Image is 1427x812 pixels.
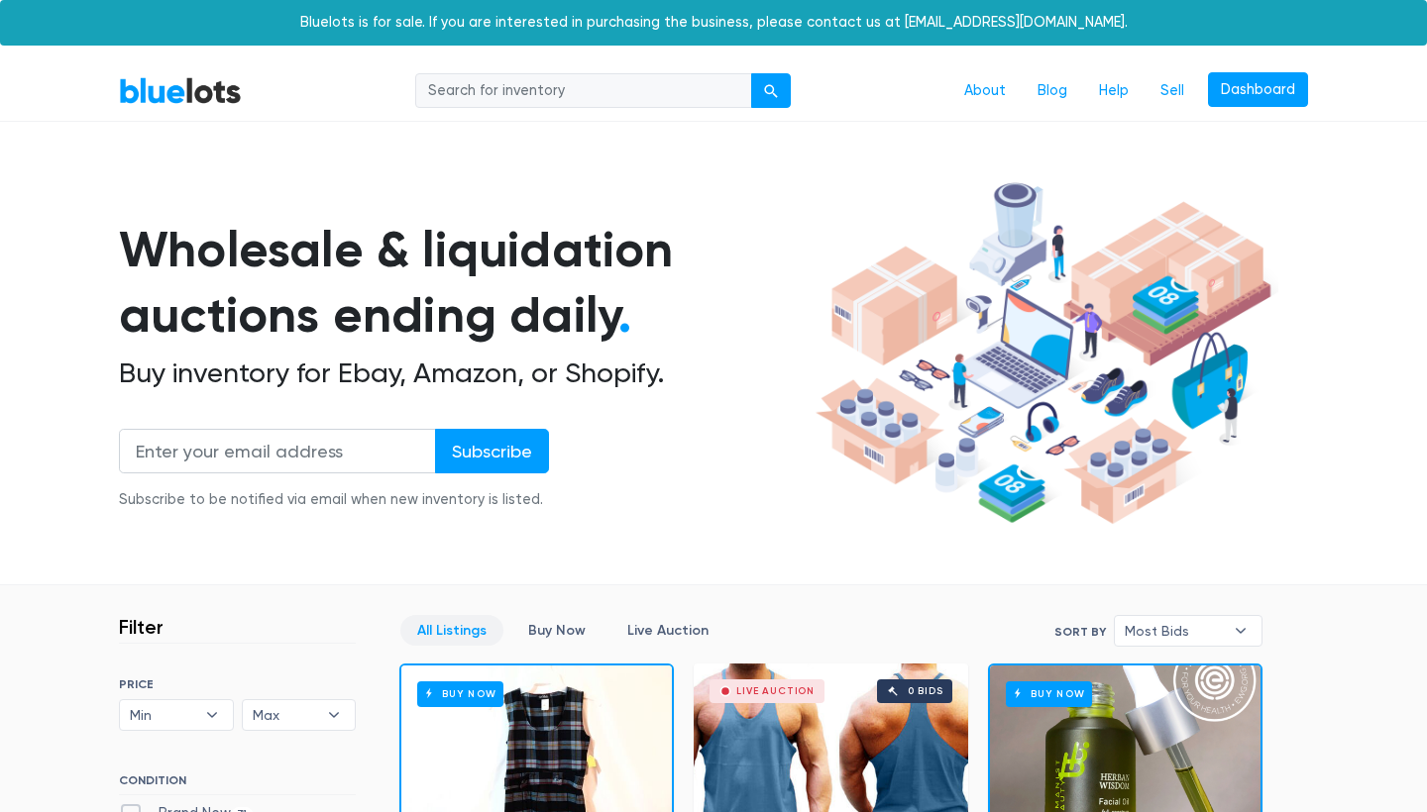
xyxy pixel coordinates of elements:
input: Subscribe [435,429,549,473]
span: Most Bids [1125,616,1224,646]
a: Dashboard [1208,72,1308,108]
h2: Buy inventory for Ebay, Amazon, or Shopify. [119,356,809,390]
b: ▾ [313,700,355,730]
h6: CONDITION [119,773,356,795]
div: 0 bids [908,686,943,696]
div: Live Auction [736,686,815,696]
h6: Buy Now [1006,681,1092,706]
img: hero-ee84e7d0318cb26816c560f6b4441b76977f77a177738b4e94f68c95b2b83dbb.png [809,173,1278,534]
b: ▾ [191,700,233,730]
h6: PRICE [119,677,356,691]
label: Sort By [1054,623,1106,641]
b: ▾ [1220,616,1262,646]
a: BlueLots [119,76,242,105]
a: Buy Now [511,615,603,646]
a: All Listings [400,615,503,646]
span: . [618,285,631,345]
span: Min [130,700,195,730]
a: Blog [1022,72,1083,110]
h6: Buy Now [417,681,503,706]
a: About [948,72,1022,110]
h3: Filter [119,615,164,639]
input: Enter your email address [119,429,436,473]
span: Max [253,700,318,730]
a: Live Auction [610,615,725,646]
a: Sell [1145,72,1200,110]
a: Help [1083,72,1145,110]
div: Subscribe to be notified via email when new inventory is listed. [119,489,549,511]
input: Search for inventory [415,73,752,109]
h1: Wholesale & liquidation auctions ending daily [119,217,809,349]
